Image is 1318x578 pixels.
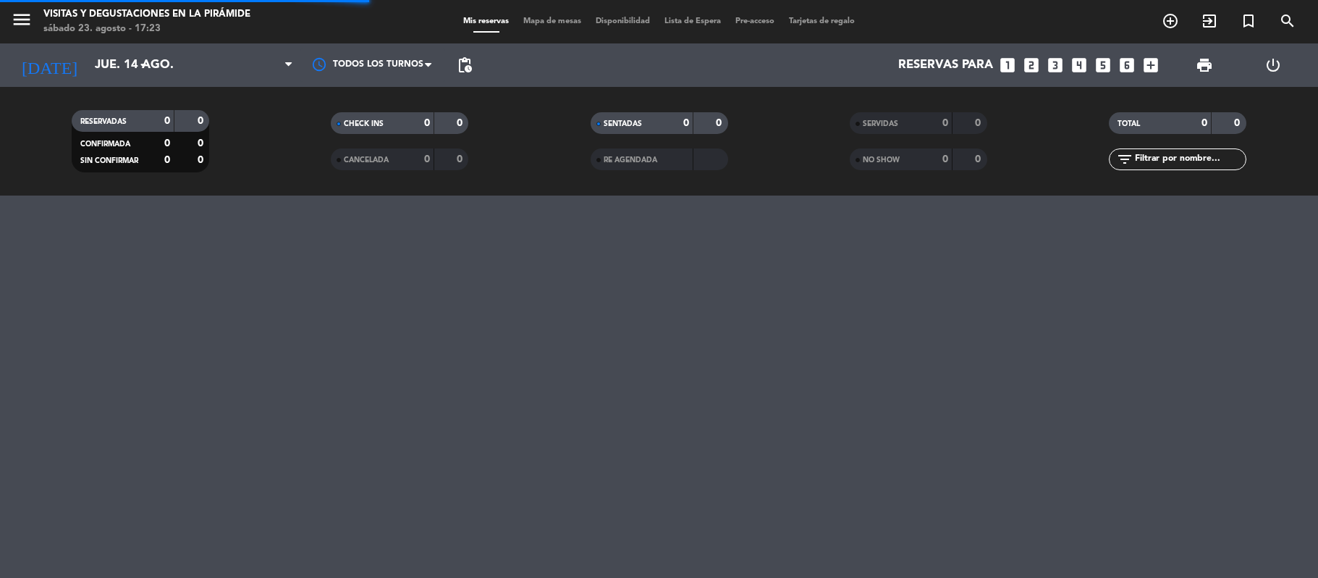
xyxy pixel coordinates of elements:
[898,59,993,72] span: Reservas para
[1162,12,1179,30] i: add_circle_outline
[80,157,138,164] span: SIN CONFIRMAR
[975,118,984,128] strong: 0
[1196,56,1213,74] span: print
[1022,56,1041,75] i: looks_two
[1046,56,1065,75] i: looks_3
[80,118,127,125] span: RESERVADAS
[782,17,862,25] span: Tarjetas de regalo
[344,120,384,127] span: CHECK INS
[604,120,642,127] span: SENTADAS
[657,17,728,25] span: Lista de Espera
[1094,56,1112,75] i: looks_5
[1264,56,1282,74] i: power_settings_new
[683,118,689,128] strong: 0
[164,138,170,148] strong: 0
[198,116,206,126] strong: 0
[11,9,33,30] i: menu
[1070,56,1089,75] i: looks_4
[198,138,206,148] strong: 0
[164,116,170,126] strong: 0
[998,56,1017,75] i: looks_one
[456,56,473,74] span: pending_actions
[135,56,152,74] i: arrow_drop_down
[164,155,170,165] strong: 0
[516,17,588,25] span: Mapa de mesas
[1201,12,1218,30] i: exit_to_app
[1116,151,1133,168] i: filter_list
[43,22,250,36] div: sábado 23. agosto - 17:23
[728,17,782,25] span: Pre-acceso
[716,118,725,128] strong: 0
[457,118,465,128] strong: 0
[424,118,430,128] strong: 0
[1141,56,1160,75] i: add_box
[456,17,516,25] span: Mis reservas
[198,155,206,165] strong: 0
[344,156,389,164] span: CANCELADA
[942,118,948,128] strong: 0
[1118,56,1136,75] i: looks_6
[604,156,657,164] span: RE AGENDADA
[11,49,88,81] i: [DATE]
[942,154,948,164] strong: 0
[588,17,657,25] span: Disponibilidad
[863,156,900,164] span: NO SHOW
[1133,151,1246,167] input: Filtrar por nombre...
[43,7,250,22] div: Visitas y degustaciones en La Pirámide
[1118,120,1140,127] span: TOTAL
[975,154,984,164] strong: 0
[863,120,898,127] span: SERVIDAS
[1279,12,1296,30] i: search
[80,141,130,148] span: CONFIRMADA
[457,154,465,164] strong: 0
[424,154,430,164] strong: 0
[1234,118,1243,128] strong: 0
[1240,12,1257,30] i: turned_in_not
[1238,43,1307,87] div: LOG OUT
[1201,118,1207,128] strong: 0
[11,9,33,35] button: menu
